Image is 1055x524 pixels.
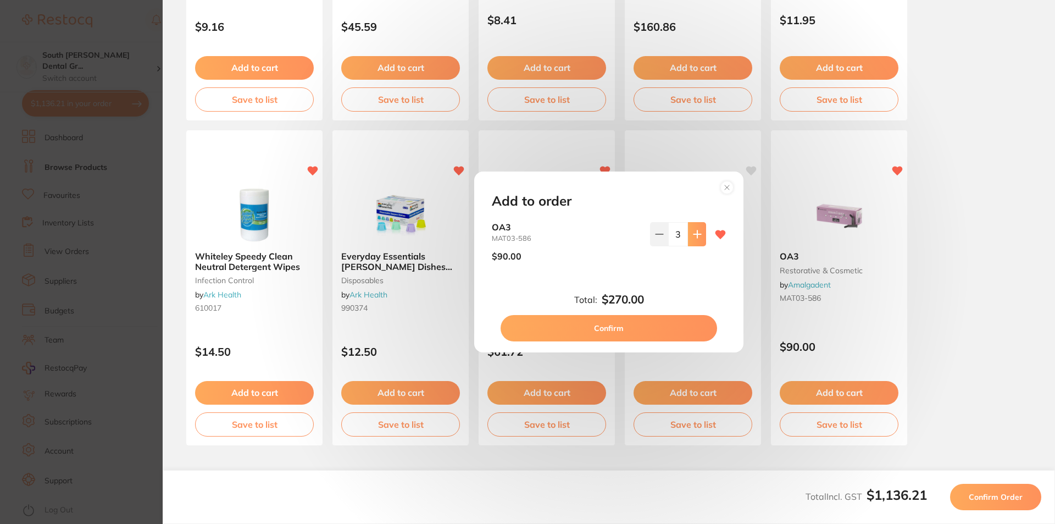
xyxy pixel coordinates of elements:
small: MAT03-586 [492,234,641,242]
label: Total: [574,295,597,305]
h2: Add to order [492,194,571,209]
b: $270.00 [602,293,644,306]
b: OA3 [492,222,641,232]
p: $90.00 [492,251,521,261]
button: Confirm [501,315,717,341]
